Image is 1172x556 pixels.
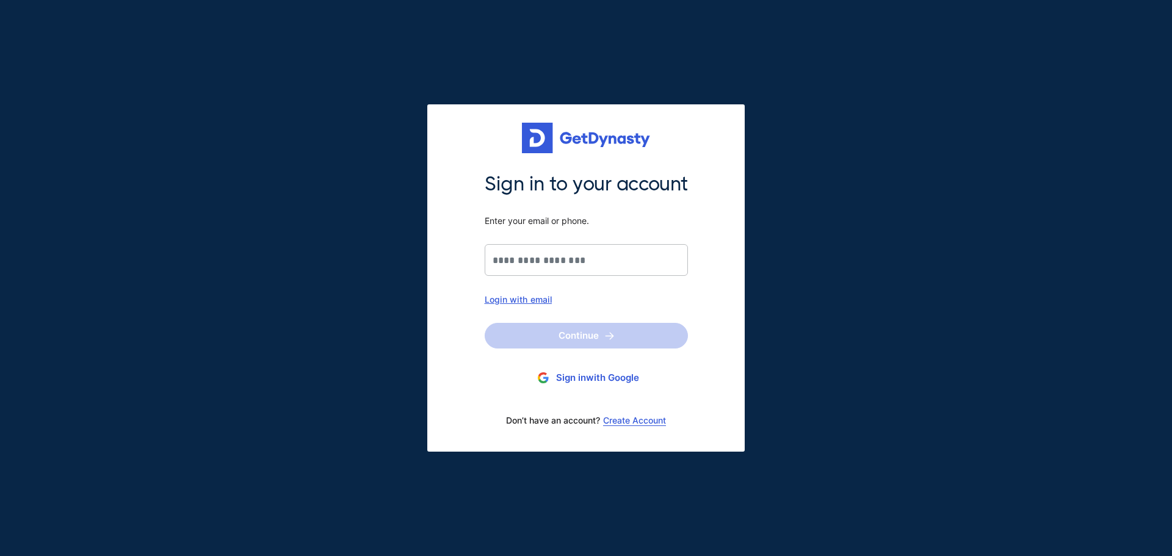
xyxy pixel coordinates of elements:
[485,171,688,197] span: Sign in to your account
[485,294,688,305] div: Login with email
[603,416,666,425] a: Create Account
[485,408,688,433] div: Don’t have an account?
[485,215,688,226] span: Enter your email or phone.
[485,367,688,389] button: Sign inwith Google
[522,123,650,153] img: Get started for free with Dynasty Trust Company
